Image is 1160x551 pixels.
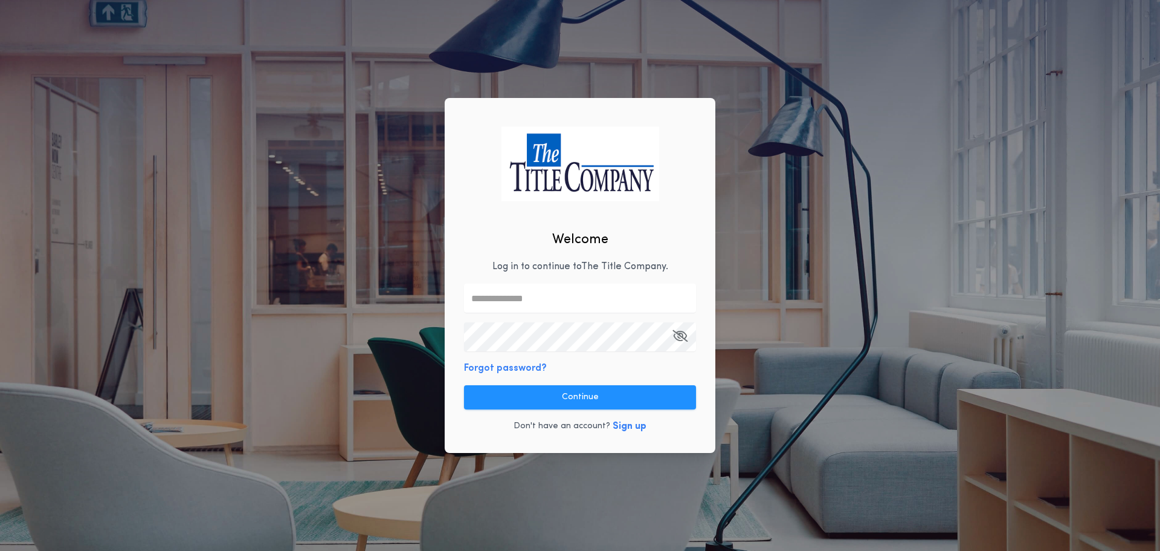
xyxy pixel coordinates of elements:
[501,126,659,201] img: logo
[613,419,646,434] button: Sign up
[464,385,696,409] button: Continue
[492,259,668,274] p: Log in to continue to The Title Company .
[514,420,610,432] p: Don't have an account?
[464,361,547,376] button: Forgot password?
[552,230,608,250] h2: Welcome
